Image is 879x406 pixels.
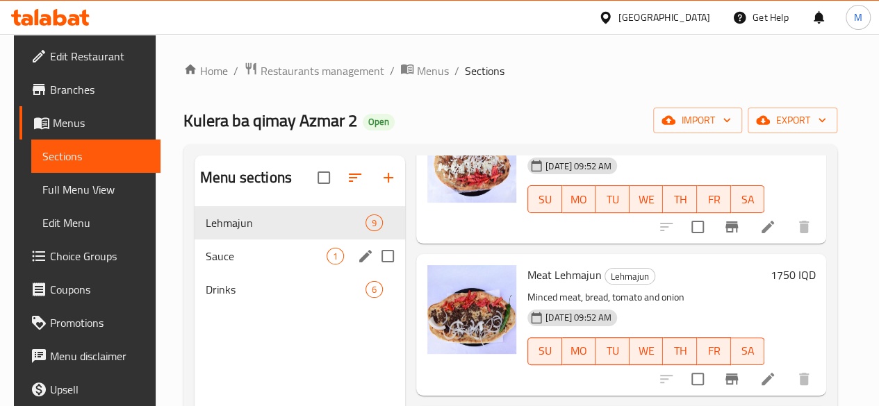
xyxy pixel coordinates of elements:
button: WE [630,185,664,213]
a: Edit menu item [759,219,776,235]
span: Full Menu View [42,181,149,198]
span: SU [534,189,557,210]
button: SA [731,185,765,213]
nav: Menu sections [195,201,405,312]
span: SU [534,341,557,361]
li: / [233,62,238,79]
button: MO [562,185,596,213]
span: Menus [53,115,149,131]
span: Select to update [683,364,712,394]
span: Select all sections [309,163,338,192]
span: TU [601,189,624,210]
span: SA [737,189,759,210]
span: Drinks [206,281,365,298]
button: FR [697,337,731,365]
a: Branches [19,73,161,106]
a: Restaurants management [244,62,384,80]
button: TH [663,337,697,365]
span: Open [363,116,395,128]
span: FR [703,189,725,210]
span: SA [737,341,759,361]
span: Promotions [50,314,149,331]
a: Upsell [19,373,161,406]
a: Edit Menu [31,206,161,239]
a: Menu disclaimer [19,339,161,373]
span: Menu disclaimer [50,348,149,364]
span: 1 [327,250,343,263]
a: Sections [31,139,161,173]
a: Full Menu View [31,173,161,206]
button: FR [697,185,731,213]
button: import [653,108,742,133]
li: / [454,62,459,79]
img: Cheese And Tuna Lehmajun [427,114,516,203]
span: Lehmajun [605,269,655,285]
span: Lehmajun [206,214,365,231]
a: Edit menu item [759,371,776,387]
span: Sauce [206,248,327,264]
span: Sections [42,148,149,164]
img: Meat Lehmajun [427,265,516,354]
span: TH [668,341,691,361]
span: 6 [366,283,382,296]
div: Drinks6 [195,273,405,306]
span: [DATE] 09:52 AM [540,160,617,173]
span: Upsell [50,381,149,398]
button: TU [595,337,630,365]
button: WE [630,337,664,365]
button: delete [787,362,821,396]
div: items [327,248,344,264]
span: TH [668,189,691,210]
h6: 1750 IQD [770,265,815,285]
p: Minced meat, bread, tomato and onion [527,289,764,306]
span: Branches [50,81,149,98]
a: Choice Groups [19,239,161,273]
div: Sauce1edit [195,239,405,273]
a: Edit Restaurant [19,40,161,73]
span: FR [703,341,725,361]
button: TH [663,185,697,213]
button: Branch-specific-item [715,210,748,244]
span: WE [635,341,658,361]
span: 9 [366,217,382,230]
span: TU [601,341,624,361]
div: Lehmajun9 [195,206,405,239]
span: MO [568,189,591,210]
span: Select to update [683,212,712,242]
span: Menus [417,62,449,79]
span: M [854,10,862,25]
span: Edit Restaurant [50,48,149,65]
span: Restaurants management [261,62,384,79]
button: export [748,108,837,133]
span: WE [635,189,658,210]
button: SU [527,337,562,365]
div: [GEOGRAPHIC_DATA] [618,10,710,25]
nav: breadcrumb [183,62,837,80]
span: Choice Groups [50,248,149,264]
li: / [390,62,395,79]
a: Coupons [19,273,161,306]
div: Lehmajun [605,268,655,285]
a: Menus [400,62,449,80]
button: edit [355,246,376,267]
button: SA [731,337,765,365]
span: Sort sections [338,161,372,194]
span: [DATE] 09:52 AM [540,311,617,324]
a: Menus [19,106,161,139]
span: Coupons [50,281,149,298]
button: delete [787,210,821,244]
button: SU [527,185,562,213]
a: Home [183,62,228,79]
div: Open [363,114,395,130]
div: items [365,214,383,231]
span: MO [568,341,591,361]
button: TU [595,185,630,213]
span: Kulera ba qimay Azmar 2 [183,105,357,136]
span: Edit Menu [42,214,149,231]
span: Sections [465,62,504,79]
span: Meat Lehmajun [527,264,602,285]
button: Add section [372,161,405,194]
button: MO [562,337,596,365]
span: import [664,112,731,129]
button: Branch-specific-item [715,362,748,396]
